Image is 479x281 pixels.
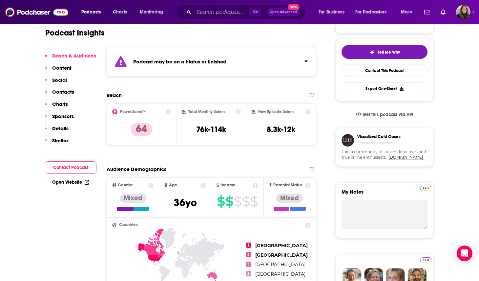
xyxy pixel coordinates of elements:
span: $ [225,196,233,207]
span: Monitoring [140,8,163,17]
a: Open Website [52,179,89,185]
button: Similar [45,137,68,150]
button: Show profile menu [456,5,470,19]
button: open menu [77,7,109,17]
span: Join a community of citizen detectives and true crime enthusiasts. [342,149,427,160]
a: Visualized Cold CasesSponsored ContentJoin a community of citizen detectives and true crime enthu... [335,128,434,182]
span: Income [220,183,236,187]
span: Countries [119,223,138,227]
span: More [401,8,412,17]
img: Podchaser Pro [420,186,431,191]
span: Open Advanced [270,11,297,14]
span: [GEOGRAPHIC_DATA] [255,271,305,277]
span: Podcasts [81,8,101,17]
button: Open AdvancedNew [267,8,300,16]
a: Show notifications dropdown [438,7,448,18]
a: Show notifications dropdown [422,7,433,18]
span: Age [169,183,177,187]
span: 2 [246,252,251,257]
button: open menu [314,7,353,17]
span: $ [250,196,258,207]
span: Charts [113,8,127,17]
img: Podchaser Pro [420,257,431,263]
span: 3 [246,262,251,267]
label: My Notes [342,189,427,200]
img: Podchaser - Follow, Share and Rate Podcasts [5,6,68,18]
div: Search podcasts, credits, & more... [182,5,312,20]
a: Pro website [420,256,431,263]
span: New [288,4,300,10]
div: Mixed [276,194,303,203]
span: [GEOGRAPHIC_DATA] [255,243,308,248]
img: User Profile [456,5,470,19]
span: Gender [118,183,133,187]
input: Search podcasts, credits, & more... [194,7,249,17]
span: For Business [319,8,344,17]
button: Contact Podcast [45,161,96,174]
button: open menu [351,7,396,17]
span: $ [217,196,225,207]
span: 36 yo [174,196,197,209]
div: Mixed [120,194,146,203]
span: 1 [246,243,251,248]
span: $ [234,196,241,207]
h4: Sponsored Content [357,141,401,145]
span: $ [242,196,250,207]
span: [GEOGRAPHIC_DATA] [255,252,308,258]
span: ⌘ K [249,8,261,16]
span: For Podcasters [355,8,387,17]
div: Open Intercom Messenger [457,246,472,261]
a: [DOMAIN_NAME] [388,155,423,160]
span: Logged in as spectaclecreative [456,5,470,19]
span: Parental Status [273,183,302,187]
span: [GEOGRAPHIC_DATA] [255,262,305,268]
a: Charts [109,7,131,17]
button: open menu [135,7,172,17]
h2: Audience Demographics [107,166,166,172]
span: 4 [246,271,251,276]
button: open menu [396,7,420,17]
a: Pro website [420,185,431,191]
